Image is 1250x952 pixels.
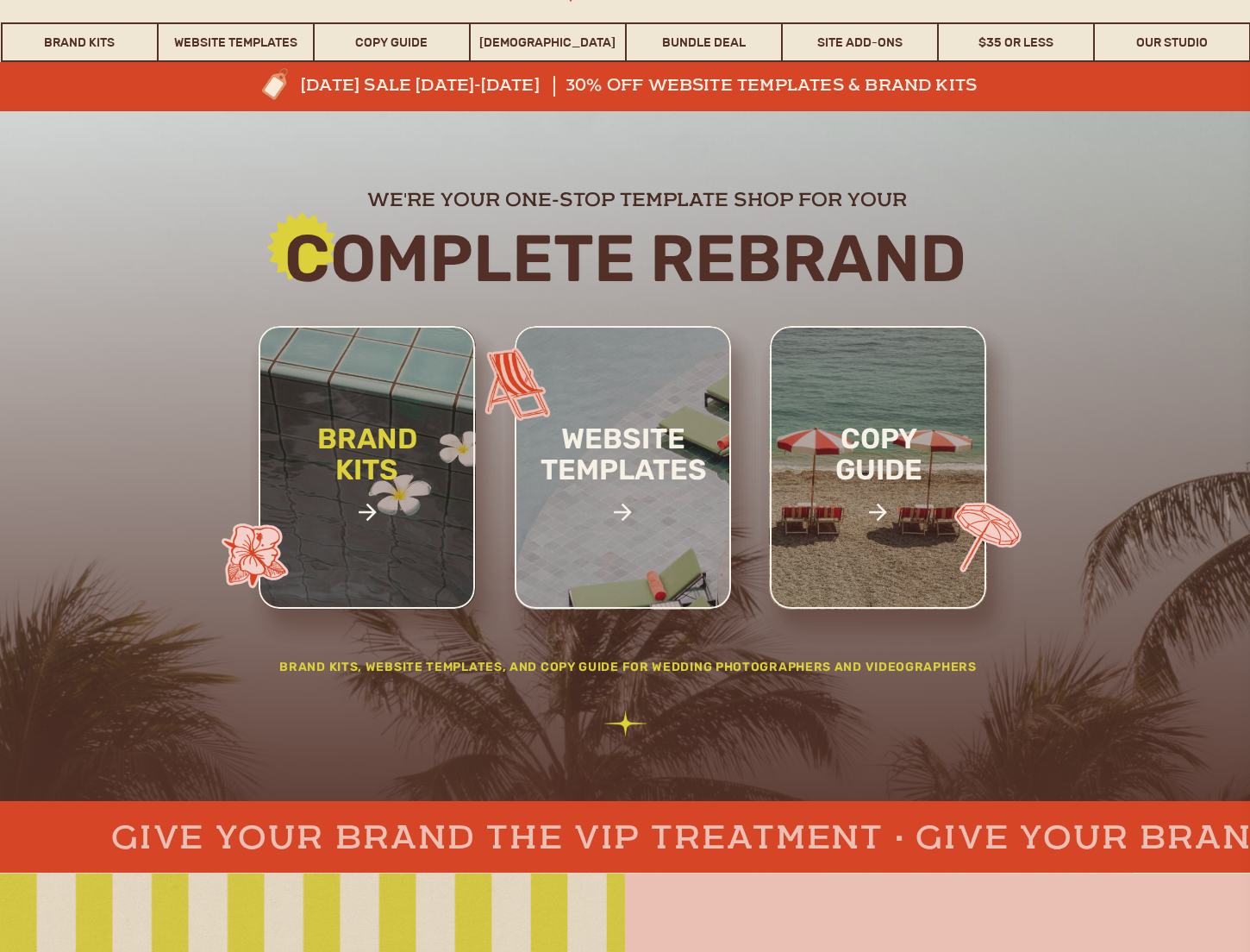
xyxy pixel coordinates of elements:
[294,423,440,543] a: brand kits
[783,22,937,62] a: Site Add-Ons
[159,223,1091,293] h2: Complete rebrand
[3,22,157,62] a: Brand Kits
[244,187,1029,209] h2: we're your one-stop template shop for your
[471,22,625,62] a: [DEMOGRAPHIC_DATA]
[301,76,596,97] a: [DATE] sale [DATE]-[DATE]
[939,22,1093,62] a: $35 or Less
[627,22,781,62] a: Bundle Deal
[159,22,313,62] a: Website Templates
[1095,22,1249,62] a: Our Studio
[510,423,736,523] a: website templates
[566,76,993,97] a: 30% off website templates & brand kits
[241,658,1015,683] h2: Brand Kits, website templates, and Copy Guide for wedding photographers and videographers
[799,423,959,543] a: copy guide
[315,22,469,62] a: Copy Guide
